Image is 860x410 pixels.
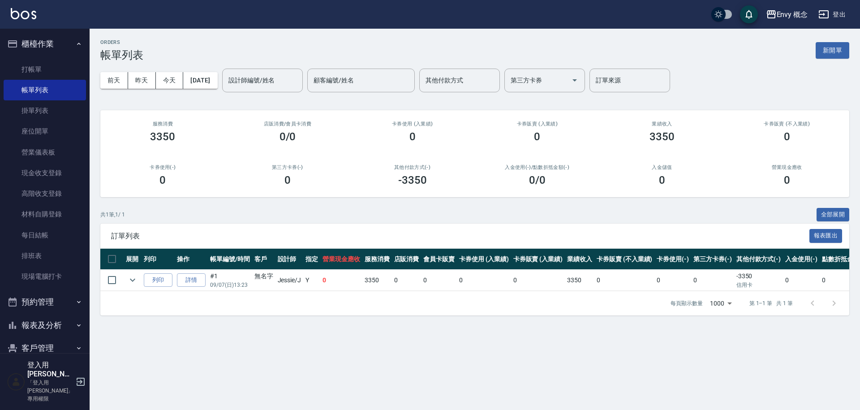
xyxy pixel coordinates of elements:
td: 0 [320,270,362,291]
th: 列印 [142,249,175,270]
h2: 其他付款方式(-) [361,164,464,170]
th: 入金使用(-) [783,249,820,270]
th: 服務消費 [362,249,392,270]
td: 0 [421,270,457,291]
span: 訂單列表 [111,232,809,241]
td: 0 [654,270,691,291]
th: 卡券販賣 (不入業績) [594,249,654,270]
th: 客戶 [252,249,275,270]
h3: 0 /0 [529,174,546,186]
th: 操作 [175,249,208,270]
a: 掛單列表 [4,100,86,121]
div: 1000 [706,291,735,315]
h2: 卡券使用(-) [111,164,215,170]
h3: 0 [784,174,790,186]
a: 新開單 [816,46,849,54]
td: 0 [691,270,734,291]
td: Y [303,270,320,291]
a: 營業儀表板 [4,142,86,163]
button: Open [568,73,582,87]
div: Envy 概念 [777,9,808,20]
th: 營業現金應收 [320,249,362,270]
th: 其他付款方式(-) [734,249,783,270]
td: 3350 [565,270,594,291]
p: 第 1–1 筆 共 1 筆 [749,299,793,307]
button: [DATE] [183,72,217,89]
td: 0 [783,270,820,291]
h3: 0 [534,130,540,143]
th: 店販消費 [392,249,421,270]
button: 前天 [100,72,128,89]
p: 「登入用[PERSON_NAME]」專用權限 [27,379,73,403]
button: 昨天 [128,72,156,89]
button: 列印 [144,273,172,287]
a: 現金收支登錄 [4,163,86,183]
h2: 卡券販賣 (不入業績) [735,121,838,127]
th: 卡券使用(-) [654,249,691,270]
img: Person [7,373,25,391]
th: 指定 [303,249,320,270]
a: 每日結帳 [4,225,86,246]
button: save [740,5,758,23]
a: 現場電腦打卡 [4,266,86,287]
button: 全部展開 [817,208,850,222]
h3: -3350 [398,174,427,186]
a: 座位開單 [4,121,86,142]
th: 卡券使用 (入業績) [457,249,511,270]
a: 材料自購登錄 [4,204,86,224]
th: 業績收入 [565,249,594,270]
h2: 店販消費 /會員卡消費 [236,121,340,127]
div: 無名字 [254,272,273,281]
td: 0 [511,270,565,291]
th: 展開 [124,249,142,270]
th: 會員卡販賣 [421,249,457,270]
a: 排班表 [4,246,86,266]
button: 預約管理 [4,290,86,314]
p: 每頁顯示數量 [671,299,703,307]
button: 報表匯出 [809,229,843,243]
button: 登出 [815,6,849,23]
h3: 3350 [150,130,175,143]
td: #1 [208,270,252,291]
h3: 0 [409,130,416,143]
button: 櫃檯作業 [4,32,86,56]
button: expand row [126,273,139,287]
button: Envy 概念 [762,5,812,24]
h5: 登入用[PERSON_NAME] [27,361,73,379]
td: 0 [594,270,654,291]
th: 卡券販賣 (入業績) [511,249,565,270]
a: 報表匯出 [809,231,843,240]
h3: 0 [284,174,291,186]
h3: 0 [159,174,166,186]
td: 3350 [362,270,392,291]
a: 詳情 [177,273,206,287]
button: 新開單 [816,42,849,59]
p: 09/07 (日) 13:23 [210,281,250,289]
button: 客戶管理 [4,337,86,360]
h3: 0 [659,174,665,186]
a: 打帳單 [4,59,86,80]
h3: 服務消費 [111,121,215,127]
td: 0 [392,270,421,291]
a: 帳單列表 [4,80,86,100]
td: 0 [457,270,511,291]
h3: 0/0 [279,130,296,143]
h2: 入金使用(-) /點數折抵金額(-) [486,164,589,170]
a: 高階收支登錄 [4,183,86,204]
button: 今天 [156,72,184,89]
p: 信用卡 [736,281,781,289]
button: 報表及分析 [4,314,86,337]
td: Jessie /J [275,270,304,291]
h2: 業績收入 [611,121,714,127]
h2: ORDERS [100,39,143,45]
th: 第三方卡券(-) [691,249,734,270]
h3: 0 [784,130,790,143]
h2: 卡券使用 (入業績) [361,121,464,127]
img: Logo [11,8,36,19]
td: -3350 [734,270,783,291]
p: 共 1 筆, 1 / 1 [100,211,125,219]
h3: 帳單列表 [100,49,143,61]
h2: 第三方卡券(-) [236,164,340,170]
th: 設計師 [275,249,304,270]
th: 帳單編號/時間 [208,249,252,270]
